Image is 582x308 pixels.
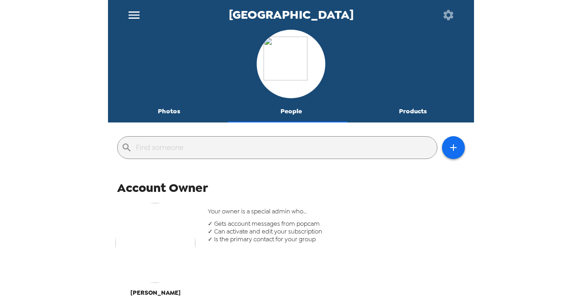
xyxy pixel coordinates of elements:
button: Photos [108,101,230,122]
span: Your owner is a special admin who… [208,207,465,215]
span: ✓ Is the primary contact for your group [208,235,465,243]
span: ✓ Can activate and edit your subscription [208,228,465,235]
input: Find someone [136,140,433,155]
span: [GEOGRAPHIC_DATA] [229,9,354,21]
span: Account Owner [117,180,208,196]
button: People [230,101,352,122]
img: org logo [264,37,318,91]
span: ✓ Gets account messages from popcam [208,220,465,228]
button: Products [352,101,474,122]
